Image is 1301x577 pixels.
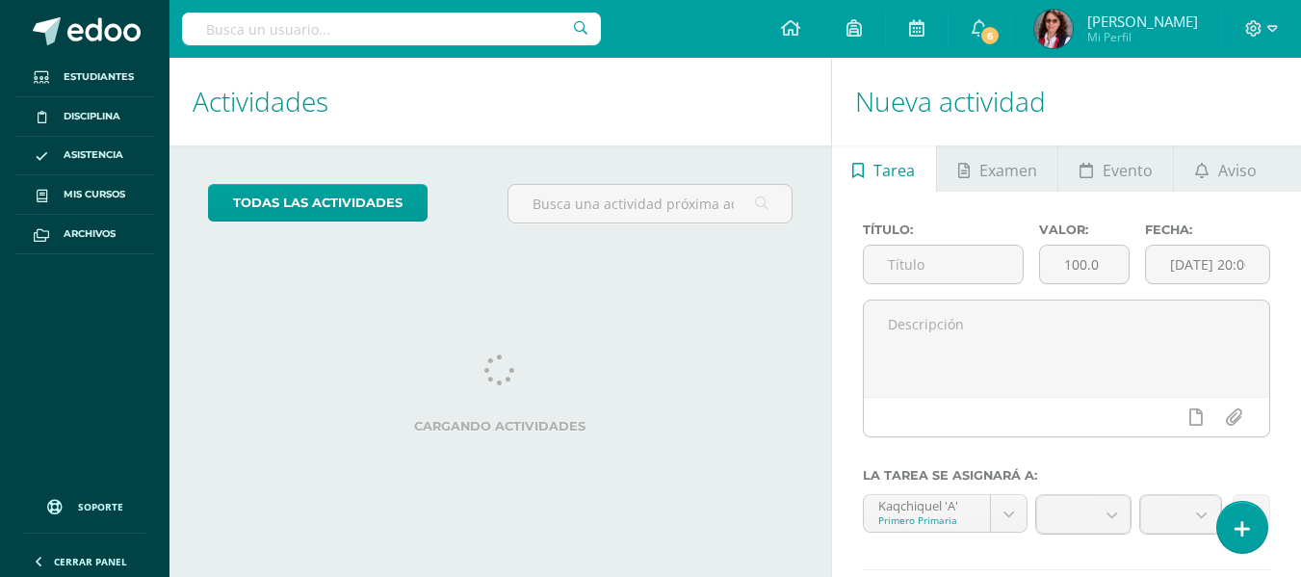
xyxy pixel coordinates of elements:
span: 6 [979,25,1001,46]
span: Aviso [1218,147,1257,194]
a: Aviso [1174,145,1277,192]
input: Busca una actividad próxima aquí... [508,185,791,223]
span: Asistencia [64,147,123,163]
label: Cargando actividades [208,419,793,433]
a: Soporte [23,481,146,528]
span: Cerrar panel [54,555,127,568]
div: Primero Primaria [878,513,976,527]
img: 454bd8377fe407885e503da33f4a5c32.png [1034,10,1073,48]
span: Tarea [873,147,915,194]
label: Fecha: [1145,223,1270,237]
input: Puntos máximos [1040,246,1129,283]
span: Examen [979,147,1037,194]
h1: Actividades [193,58,808,145]
span: Mi Perfil [1087,29,1198,45]
span: [PERSON_NAME] [1087,12,1198,31]
a: todas las Actividades [208,184,428,222]
span: Estudiantes [64,69,134,85]
a: Archivos [15,215,154,254]
a: Kaqchiquel 'A'Primero Primaria [864,495,1028,532]
a: Disciplina [15,97,154,137]
span: Evento [1103,147,1153,194]
label: La tarea se asignará a: [863,468,1270,483]
input: Busca un usuario... [182,13,601,45]
label: Valor: [1039,223,1130,237]
a: Estudiantes [15,58,154,97]
h1: Nueva actividad [855,58,1278,145]
label: Título: [863,223,1024,237]
a: Evento [1058,145,1173,192]
a: Examen [937,145,1057,192]
input: Fecha de entrega [1146,246,1269,283]
a: Tarea [832,145,936,192]
a: Mis cursos [15,175,154,215]
div: Kaqchiquel 'A' [878,495,976,513]
span: Archivos [64,226,116,242]
span: Mis cursos [64,187,125,202]
span: Soporte [78,500,123,513]
a: Asistencia [15,137,154,176]
span: Disciplina [64,109,120,124]
input: Título [864,246,1023,283]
